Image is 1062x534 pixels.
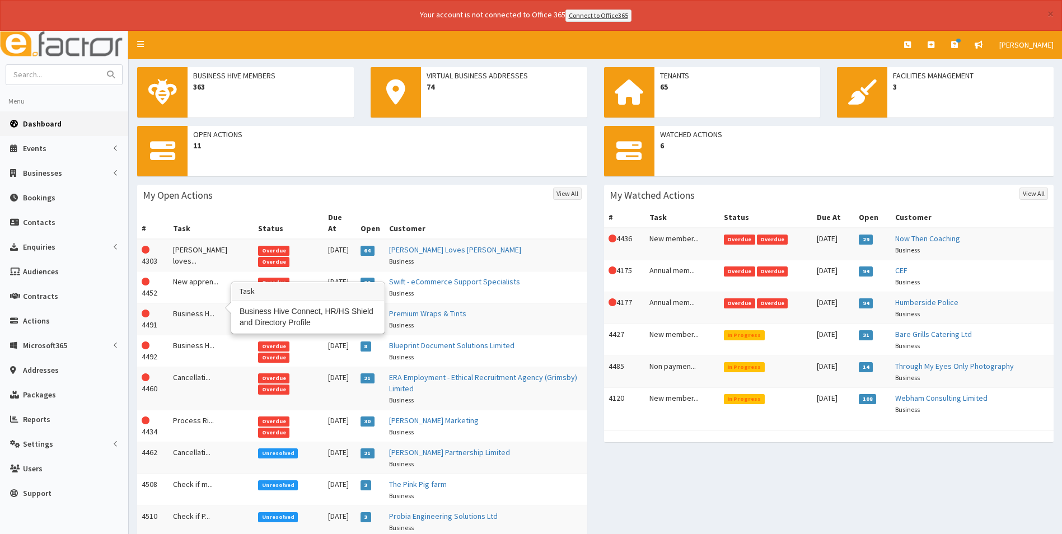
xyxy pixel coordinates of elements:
[389,277,520,287] a: Swift - eCommerce Support Specialists
[361,416,375,427] span: 30
[23,143,46,153] span: Events
[389,308,466,318] a: Premium Wraps & Tints
[389,511,498,521] a: Probia Engineering Solutions Ltd
[719,207,812,228] th: Status
[389,447,510,457] a: [PERSON_NAME] Partnership Limited
[1047,8,1054,20] button: ×
[23,168,62,178] span: Businesses
[169,303,254,335] td: Business H...
[142,278,149,285] i: This Action is overdue!
[859,298,873,308] span: 94
[604,260,645,292] td: 4175
[361,480,371,490] span: 3
[610,190,695,200] h3: My Watched Actions
[137,335,169,367] td: 4492
[660,81,815,92] span: 65
[609,298,616,306] i: This Action is overdue!
[254,207,323,239] th: Status
[895,278,920,286] small: Business
[258,373,289,383] span: Overdue
[895,246,920,254] small: Business
[427,70,582,81] span: Virtual Business Addresses
[645,228,719,260] td: New member...
[142,341,149,349] i: This Action is overdue!
[361,246,375,256] span: 64
[757,266,788,277] span: Overdue
[193,70,348,81] span: Business Hive Members
[859,235,873,245] span: 29
[859,394,876,404] span: 108
[356,207,385,239] th: Open
[1019,188,1048,200] a: View All
[169,239,254,271] td: [PERSON_NAME] loves...
[645,324,719,355] td: New member...
[324,367,356,410] td: [DATE]
[23,291,58,301] span: Contracts
[169,367,254,410] td: Cancellati...
[757,298,788,308] span: Overdue
[361,448,375,458] span: 21
[137,207,169,239] th: #
[645,387,719,419] td: New member...
[361,373,375,383] span: 21
[169,410,254,442] td: Process Ri...
[609,266,616,274] i: This Action is overdue!
[142,416,149,424] i: This Action is overdue!
[324,271,356,303] td: [DATE]
[258,416,289,427] span: Overdue
[893,70,1048,81] span: Facilities Management
[258,448,298,458] span: Unresolved
[361,512,371,522] span: 3
[23,242,55,252] span: Enquiries
[137,303,169,335] td: 4491
[604,228,645,260] td: 4436
[258,512,298,522] span: Unresolved
[23,365,59,375] span: Addresses
[604,355,645,387] td: 4485
[991,31,1062,59] a: [PERSON_NAME]
[23,488,52,498] span: Support
[895,405,920,414] small: Business
[645,207,719,228] th: Task
[361,278,375,288] span: 22
[169,335,254,367] td: Business H...
[324,335,356,367] td: [DATE]
[660,70,815,81] span: Tenants
[724,330,765,340] span: In Progress
[660,140,1049,151] span: 6
[137,271,169,303] td: 4452
[23,340,67,350] span: Microsoft365
[812,355,854,387] td: [DATE]
[324,442,356,474] td: [DATE]
[389,460,414,468] small: Business
[895,393,988,403] a: Webham Consulting Limited
[895,233,960,243] a: Now Then Coaching
[609,235,616,242] i: This Action is overdue!
[23,414,50,424] span: Reports
[6,65,100,85] input: Search...
[724,394,765,404] span: In Progress
[258,341,289,352] span: Overdue
[23,119,62,129] span: Dashboard
[660,129,1049,140] span: Watched Actions
[193,81,348,92] span: 363
[859,330,873,340] span: 31
[724,266,755,277] span: Overdue
[169,474,254,505] td: Check if m...
[143,190,213,200] h3: My Open Actions
[604,387,645,419] td: 4120
[258,257,289,267] span: Overdue
[389,257,414,265] small: Business
[385,207,587,239] th: Customer
[361,341,371,352] span: 8
[258,278,289,288] span: Overdue
[893,81,1048,92] span: 3
[389,396,414,404] small: Business
[232,283,384,301] h3: Task
[895,265,907,275] a: CEF
[389,353,414,361] small: Business
[604,292,645,324] td: 4177
[553,188,582,200] a: View All
[324,207,356,239] th: Due At
[324,239,356,271] td: [DATE]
